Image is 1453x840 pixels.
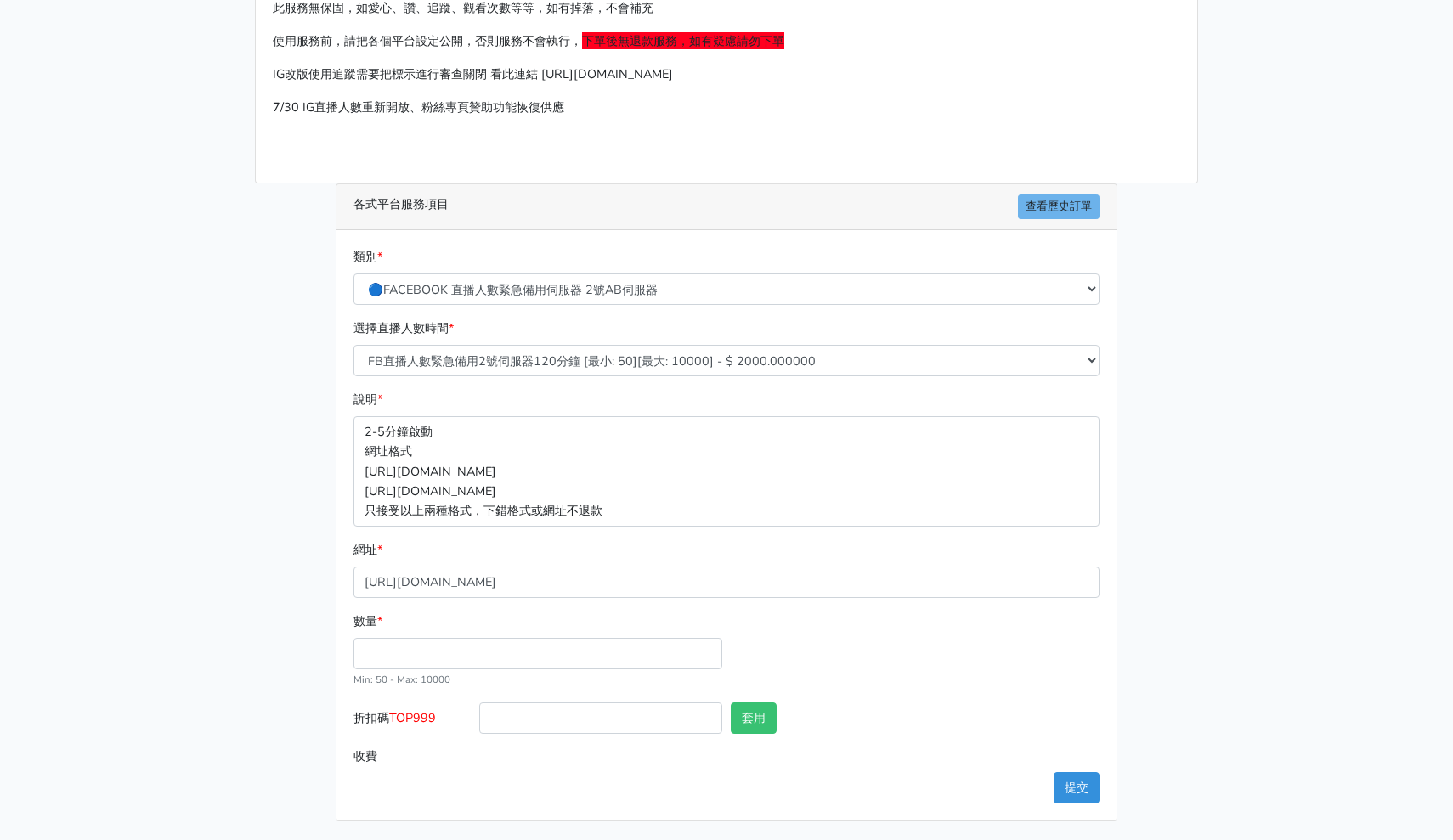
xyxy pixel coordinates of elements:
[353,390,382,409] label: 說明
[353,416,1100,526] p: 2-5分鐘啟動 網址格式 [URL][DOMAIN_NAME] [URL][DOMAIN_NAME] 只接受以上兩種格式，下錯格式或網址不退款
[349,702,475,741] label: 折扣碼
[1018,194,1100,219] a: 查看歷史訂單
[273,31,1180,51] p: 使用服務前，請把各個平台設定公開，否則服務不會執行，
[336,184,1117,230] div: 各式平台服務項目
[389,709,436,726] span: TOP999
[349,741,475,772] label: 收費
[353,319,454,338] label: 選擇直播人數時間
[731,702,777,734] button: 套用
[273,65,1180,84] p: IG改版使用追蹤需要把標示進行審查關閉 看此連結 [URL][DOMAIN_NAME]
[353,612,382,631] label: 數量
[582,32,784,49] span: 下單後無退款服務，如有疑慮請勿下單
[273,98,1180,117] p: 7/30 IG直播人數重新開放、粉絲專頁贊助功能恢復供應
[353,540,382,560] label: 網址
[1054,772,1100,803] button: 提交
[353,247,382,267] label: 類別
[353,567,1100,598] input: 這邊填入網址
[353,673,450,686] small: Min: 50 - Max: 10000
